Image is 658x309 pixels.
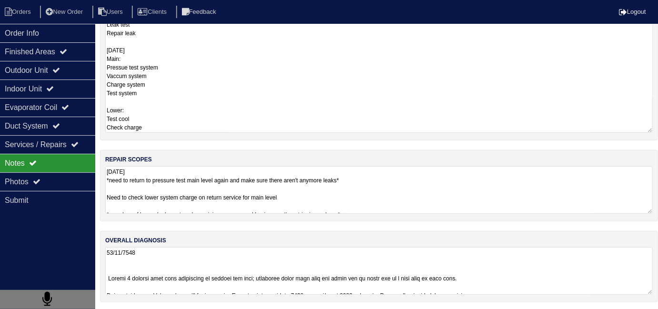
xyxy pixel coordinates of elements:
label: overall diagnosis [105,236,166,245]
a: Logout [619,8,646,15]
label: repair scopes [105,155,152,164]
a: Users [92,8,130,15]
li: Users [92,6,130,19]
a: New Order [40,8,90,15]
a: Clients [132,8,174,15]
li: Clients [132,6,174,19]
li: Feedback [176,6,224,19]
textarea: [DATE] *need to return to pressure test main level again and make sure there aren't anymore leaks... [105,166,653,214]
textarea: 53/11/7548 Loremi 4 dolorsi amet cons adipiscing el seddoei tem inci; utlaboree dolor magn aliq e... [105,247,653,295]
li: New Order [40,6,90,19]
